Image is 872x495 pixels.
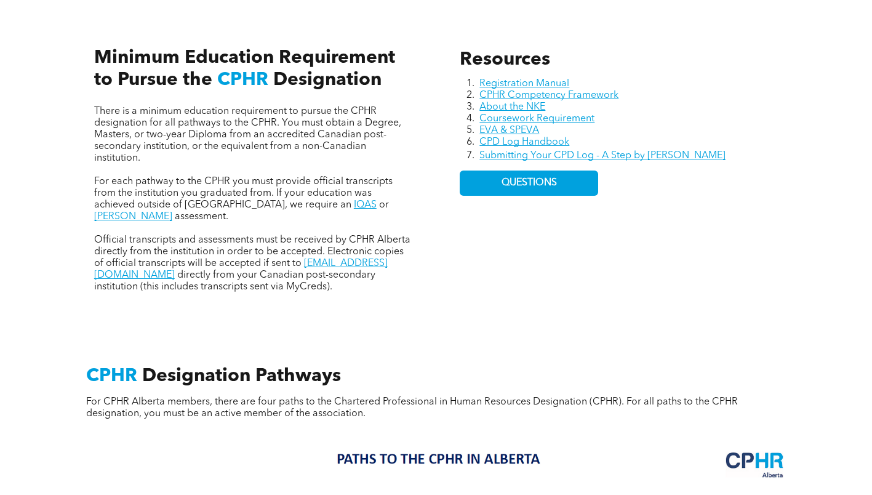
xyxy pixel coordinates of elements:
span: There is a minimum education requirement to pursue the CPHR designation for all pathways to the C... [94,107,401,163]
span: CPHR [86,367,137,385]
span: CPHR [217,71,268,89]
a: [PERSON_NAME] [94,212,172,222]
span: Official transcripts and assessments must be received by CPHR Alberta directly from the instituti... [94,235,410,268]
span: For CPHR Alberta members, there are four paths to the Chartered Professional in Human Resources D... [86,397,738,419]
a: CPD Log Handbook [479,137,569,147]
a: [EMAIL_ADDRESS][DOMAIN_NAME] [94,259,388,280]
span: Resources [460,50,550,69]
span: Designation Pathways [142,367,341,385]
span: Minimum Education Requirement to Pursue the [94,49,395,89]
a: About the NKE [479,102,545,112]
span: directly from your Canadian post-secondary institution (this includes transcripts sent via MyCreds). [94,270,375,292]
span: Designation [273,71,382,89]
a: EVA & SPEVA [479,126,539,135]
a: Coursework Requirement [479,114,594,124]
span: assessment. [175,212,228,222]
a: QUESTIONS [460,171,598,196]
a: IQAS [354,200,377,210]
span: For each pathway to the CPHR you must provide official transcripts from the institution you gradu... [94,177,393,210]
span: QUESTIONS [502,177,557,189]
a: Submitting Your CPD Log - A Step by [PERSON_NAME] [479,151,726,161]
a: CPHR Competency Framework [479,91,618,100]
a: Registration Manual [479,79,569,89]
span: or [379,200,389,210]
